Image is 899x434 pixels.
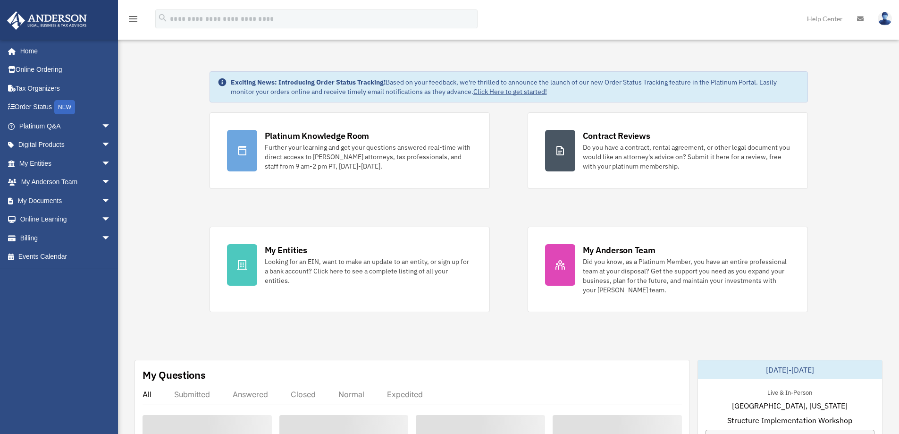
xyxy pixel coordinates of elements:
a: Platinum Knowledge Room Further your learning and get your questions answered real-time with dire... [210,112,490,189]
div: Did you know, as a Platinum Member, you have an entire professional team at your disposal? Get th... [583,257,790,295]
span: [GEOGRAPHIC_DATA], [US_STATE] [732,400,848,411]
a: Digital Productsarrow_drop_down [7,136,125,154]
a: Online Ordering [7,60,125,79]
strong: Exciting News: Introducing Order Status Tracking! [231,78,386,86]
a: Home [7,42,120,60]
a: Contract Reviews Do you have a contract, rental agreement, or other legal document you would like... [528,112,808,189]
div: [DATE]-[DATE] [698,360,882,379]
div: Submitted [174,390,210,399]
a: Tax Organizers [7,79,125,98]
div: Do you have a contract, rental agreement, or other legal document you would like an attorney's ad... [583,143,790,171]
div: Normal [338,390,364,399]
div: Looking for an EIN, want to make an update to an entity, or sign up for a bank account? Click her... [265,257,472,285]
div: Platinum Knowledge Room [265,130,370,142]
div: My Anderson Team [583,244,655,256]
div: Answered [233,390,268,399]
a: Online Learningarrow_drop_down [7,210,125,229]
div: Based on your feedback, we're thrilled to announce the launch of our new Order Status Tracking fe... [231,77,800,96]
span: arrow_drop_down [101,154,120,173]
a: My Entitiesarrow_drop_down [7,154,125,173]
a: Events Calendar [7,247,125,266]
div: NEW [54,100,75,114]
span: arrow_drop_down [101,136,120,155]
div: Further your learning and get your questions answered real-time with direct access to [PERSON_NAM... [265,143,472,171]
span: arrow_drop_down [101,229,120,248]
div: Live & In-Person [760,387,820,397]
a: My Anderson Teamarrow_drop_down [7,173,125,192]
a: Billingarrow_drop_down [7,229,125,247]
img: User Pic [878,12,892,26]
a: My Documentsarrow_drop_down [7,191,125,210]
a: My Anderson Team Did you know, as a Platinum Member, you have an entire professional team at your... [528,227,808,312]
div: All [143,390,151,399]
a: Order StatusNEW [7,98,125,117]
a: menu [127,17,139,25]
span: arrow_drop_down [101,173,120,192]
div: My Entities [265,244,307,256]
span: arrow_drop_down [101,191,120,211]
i: search [158,13,168,23]
span: arrow_drop_down [101,117,120,136]
div: Expedited [387,390,423,399]
a: Click Here to get started! [473,87,547,96]
span: arrow_drop_down [101,210,120,230]
a: My Entities Looking for an EIN, want to make an update to an entity, or sign up for a bank accoun... [210,227,490,312]
img: Anderson Advisors Platinum Portal [4,11,90,30]
i: menu [127,13,139,25]
div: Closed [291,390,316,399]
a: Platinum Q&Aarrow_drop_down [7,117,125,136]
span: Structure Implementation Workshop [727,415,852,426]
div: Contract Reviews [583,130,650,142]
div: My Questions [143,368,206,382]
